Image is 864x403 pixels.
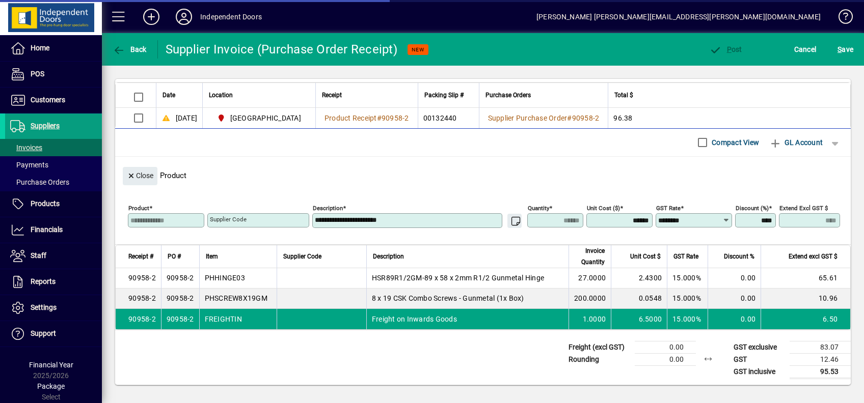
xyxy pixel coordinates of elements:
[412,46,424,53] span: NEW
[630,251,661,262] span: Unit Cost $
[789,251,838,262] span: Extend excl GST $
[728,353,790,365] td: GST
[5,139,102,156] a: Invoices
[611,268,667,289] td: 2.4300
[166,41,397,57] div: Supplier Invoice (Purchase Order Receipt)
[614,90,838,101] div: Total $
[794,41,817,57] span: Cancel
[113,45,147,53] span: Back
[563,353,635,365] td: Rounding
[673,251,698,262] span: GST Rate
[37,382,65,390] span: Package
[321,112,413,124] a: Product Receipt#90958-2
[761,289,850,309] td: 10.96
[708,289,761,309] td: 0.00
[761,309,850,329] td: 6.50
[110,40,149,59] button: Back
[424,90,464,101] span: Packing Slip #
[31,122,60,130] span: Suppliers
[116,268,161,289] td: 90958-2
[213,112,305,124] span: Christchurch
[724,251,754,262] span: Discount %
[611,289,667,309] td: 0.0548
[567,114,572,122] span: #
[102,40,158,59] app-page-header-button: Back
[325,114,377,122] span: Product Receipt
[31,303,57,311] span: Settings
[206,251,218,262] span: Item
[163,90,175,101] span: Date
[31,277,56,285] span: Reports
[611,309,667,329] td: 6.5000
[667,309,708,329] td: 15.000%
[366,309,569,329] td: Freight on Inwards Goods
[120,170,160,180] app-page-header-button: Close
[10,161,48,169] span: Payments
[569,309,611,329] td: 1.0000
[5,174,102,191] a: Purchase Orders
[769,134,823,151] span: GL Account
[31,225,63,234] span: Financials
[418,108,479,128] td: 00132440
[790,365,851,378] td: 95.53
[728,365,790,378] td: GST inclusive
[614,90,633,101] span: Total $
[569,268,611,289] td: 27.0000
[31,251,46,260] span: Staff
[5,295,102,321] a: Settings
[790,341,851,353] td: 83.07
[161,309,199,329] td: 90958-2
[708,309,761,329] td: 0.00
[115,157,851,188] div: Product
[728,341,790,353] td: GST exclusive
[779,204,828,211] mat-label: Extend excl GST $
[5,36,102,61] a: Home
[835,40,856,59] button: Save
[710,137,759,148] label: Compact View
[424,90,473,101] div: Packing Slip #
[5,156,102,174] a: Payments
[366,289,569,309] td: 8 x 19 CSK Combo Screws - Gunmetal (1x Box)
[587,204,620,211] mat-label: Unit Cost ($)
[168,251,181,262] span: PO #
[373,251,404,262] span: Description
[283,251,321,262] span: Supplier Code
[5,62,102,87] a: POS
[831,2,851,35] a: Knowledge Base
[5,217,102,243] a: Financials
[31,199,60,208] span: Products
[29,361,73,369] span: Financial Year
[205,293,267,303] div: PHSCREW8X19GM
[127,167,153,184] span: Close
[313,204,343,211] mat-label: Description
[572,114,600,122] span: 90958-2
[635,341,696,353] td: 0.00
[116,309,161,329] td: 90958-2
[116,289,161,309] td: 90958-2
[707,40,745,59] button: Post
[230,113,301,123] span: [GEOGRAPHIC_DATA]
[377,114,382,122] span: #
[838,45,842,53] span: S
[205,314,242,324] div: FREIGHTIN
[31,96,65,104] span: Customers
[123,167,157,185] button: Close
[200,9,262,25] div: Independent Doors
[764,133,828,152] button: GL Account
[210,216,247,223] mat-label: Supplier Code
[608,108,850,128] td: 96.38
[667,289,708,309] td: 15.000%
[563,341,635,353] td: Freight (excl GST)
[761,268,850,289] td: 65.61
[709,45,742,53] span: ost
[656,204,681,211] mat-label: GST rate
[575,245,605,268] span: Invoice Quantity
[488,114,568,122] span: Supplier Purchase Order
[161,289,199,309] td: 90958-2
[31,70,44,78] span: POS
[10,143,42,152] span: Invoices
[128,204,149,211] mat-label: Product
[176,113,198,123] span: [DATE]
[322,90,412,101] div: Receipt
[484,112,603,124] a: Supplier Purchase Order#90958-2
